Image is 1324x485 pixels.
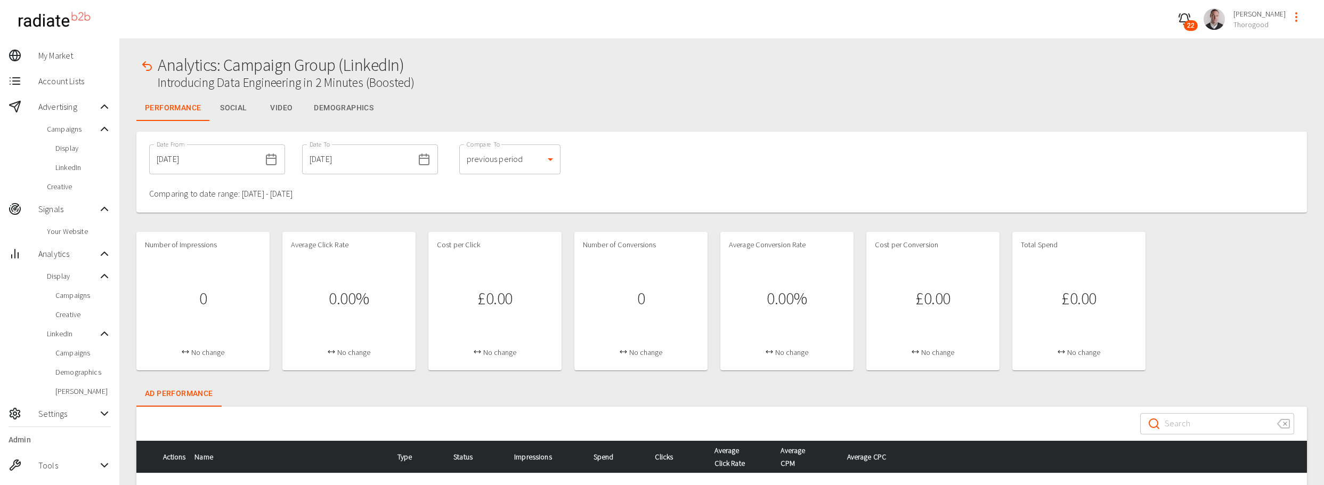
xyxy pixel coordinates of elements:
span: Average CPC [847,450,904,463]
span: Demographics [55,367,111,377]
h4: No change [291,348,407,358]
span: Advertising [38,100,98,113]
span: Account Lists [38,75,111,87]
input: dd/mm/yyyy [149,144,261,174]
label: Date From [157,140,184,149]
h4: Number of Conversions [583,240,699,250]
input: Search [1165,409,1269,439]
h4: No change [875,348,991,358]
h4: Average Click Rate [291,240,407,250]
span: [PERSON_NAME] [55,386,111,397]
span: Status [453,450,490,463]
span: Signals [38,203,98,215]
div: Campaigns Tabs [136,381,222,407]
button: Social [209,95,257,121]
h4: Total Spend [1021,240,1137,250]
span: Display [47,271,98,281]
span: Campaigns [47,124,98,134]
h1: £0.00 [1061,289,1096,309]
span: 22 [1184,20,1198,31]
h4: No change [1021,348,1137,358]
div: Type [397,450,437,463]
span: LinkedIn [55,162,111,173]
span: My Market [38,49,111,62]
div: Average Click Rate [714,444,763,470]
h1: 0 [637,289,645,309]
span: Impressions [514,450,569,463]
span: Creative [55,309,111,320]
span: Type [397,450,429,463]
h4: Cost per Click [437,240,553,250]
svg: Search [1148,417,1160,430]
div: Average CPM [781,444,830,470]
span: Settings [38,407,98,420]
p: Comparing to date range: [DATE] - [DATE] [149,187,293,200]
span: Analytics [38,247,98,260]
h4: No change [437,348,553,358]
img: 2521fcbb6526f89d07337a322cb41024 [1204,9,1225,30]
div: Name [194,450,380,463]
h4: Average Conversion Rate [729,240,845,250]
div: Status [453,450,497,463]
label: Date To [310,140,330,149]
h1: 0.00% [767,289,807,309]
span: Average Click Rate [714,444,759,470]
h1: 0.00% [329,289,369,309]
button: Ad Performance [136,381,222,407]
h4: No change [729,348,845,358]
div: Average CPC [847,450,1298,463]
button: 22 [1174,9,1195,30]
h4: Cost per Conversion [875,240,991,250]
button: Demographics [305,95,382,121]
span: Thorogood [1233,19,1286,30]
div: previous period [459,144,561,174]
button: profile-menu [1286,6,1307,28]
img: radiateb2b_logo_black.png [13,7,95,31]
h1: 0 [199,289,207,309]
span: Creative [47,181,111,192]
h1: £0.00 [477,289,513,309]
div: Metrics Tabs [136,95,1307,121]
button: Performance [136,95,209,121]
button: Video [257,95,305,121]
span: [PERSON_NAME] [1233,9,1286,19]
input: dd/mm/yyyy [302,144,413,174]
span: Display [55,143,111,153]
span: Campaigns [55,347,111,358]
span: Average CPM [781,444,824,470]
span: Clicks [655,450,690,463]
div: Clicks [655,450,697,463]
span: LinkedIn [47,328,98,339]
span: Spend [594,450,631,463]
label: Compare To [467,140,500,149]
span: Campaigns [55,290,111,301]
span: Name [194,450,230,463]
h4: No change [145,348,261,358]
h4: No change [583,348,699,358]
h2: Introducing Data Engineering in 2 Minutes (Boosted) [158,75,415,91]
h1: Analytics: Campaign Group (LinkedIn) [158,55,415,75]
span: Your Website [47,226,111,237]
div: Impressions [514,450,576,463]
span: Tools [38,459,98,472]
h4: Number of Impressions [145,240,261,250]
h1: £0.00 [915,289,951,309]
div: Spend [594,450,638,463]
